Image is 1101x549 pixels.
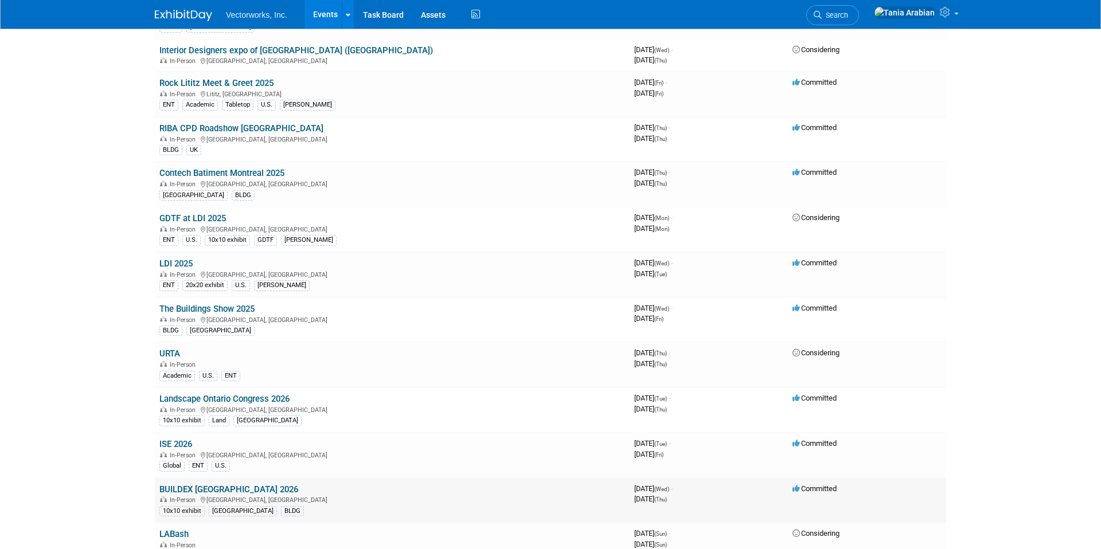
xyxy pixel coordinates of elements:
[792,78,837,87] span: Committed
[159,190,228,201] div: [GEOGRAPHIC_DATA]
[186,145,201,155] div: UK
[654,531,667,537] span: (Sun)
[669,439,670,448] span: -
[654,260,669,266] span: (Wed)
[654,441,667,447] span: (Tue)
[170,361,199,368] span: In-Person
[159,45,433,56] a: Interior Designers expo of [GEOGRAPHIC_DATA] ([GEOGRAPHIC_DATA])
[160,136,167,142] img: In-Person Event
[280,100,335,110] div: [PERSON_NAME]
[634,213,673,222] span: [DATE]
[654,406,667,413] span: (Thu)
[792,394,837,402] span: Committed
[159,484,298,495] a: BUILDEX [GEOGRAPHIC_DATA] 2026
[186,326,255,336] div: [GEOGRAPHIC_DATA]
[792,258,837,267] span: Committed
[160,542,167,547] img: In-Person Event
[634,78,667,87] span: [DATE]
[159,179,625,188] div: [GEOGRAPHIC_DATA], [GEOGRAPHIC_DATA]
[634,179,667,187] span: [DATE]
[654,80,663,86] span: (Fri)
[159,78,274,88] a: Rock Lititz Meet & Greet 2025
[634,123,670,132] span: [DATE]
[170,542,199,549] span: In-Person
[634,405,667,413] span: [DATE]
[665,78,667,87] span: -
[159,145,182,155] div: BLDG
[226,10,287,19] span: Vectorworks, Inc.
[792,439,837,448] span: Committed
[159,315,625,324] div: [GEOGRAPHIC_DATA], [GEOGRAPHIC_DATA]
[159,258,193,269] a: LDI 2025
[671,45,673,54] span: -
[634,224,669,233] span: [DATE]
[160,91,167,96] img: In-Person Event
[634,348,670,357] span: [DATE]
[170,271,199,279] span: In-Person
[159,224,625,233] div: [GEOGRAPHIC_DATA], [GEOGRAPHIC_DATA]
[634,394,670,402] span: [DATE]
[159,371,195,381] div: Academic
[159,348,180,359] a: URTA
[671,258,673,267] span: -
[792,213,840,222] span: Considering
[806,5,859,25] a: Search
[159,56,625,65] div: [GEOGRAPHIC_DATA], [GEOGRAPHIC_DATA]
[160,496,167,502] img: In-Person Event
[671,304,673,312] span: -
[654,316,663,322] span: (Fri)
[170,406,199,414] span: In-Person
[874,6,935,19] img: Tania Arabian
[159,529,189,539] a: LABash
[182,280,228,291] div: 20x20 exhibit
[654,91,663,97] span: (Fri)
[155,10,212,21] img: ExhibitDay
[160,406,167,412] img: In-Person Event
[654,350,667,356] span: (Thu)
[654,542,667,548] span: (Sun)
[160,181,167,186] img: In-Person Event
[634,89,663,97] span: [DATE]
[205,235,250,245] div: 10x10 exhibit
[669,394,670,402] span: -
[189,461,208,471] div: ENT
[792,304,837,312] span: Committed
[654,57,667,64] span: (Thu)
[669,168,670,177] span: -
[634,304,673,312] span: [DATE]
[170,452,199,459] span: In-Person
[654,47,669,53] span: (Wed)
[634,450,663,458] span: [DATE]
[232,190,255,201] div: BLDG
[792,45,840,54] span: Considering
[654,496,667,503] span: (Thu)
[254,235,277,245] div: GDTF
[669,529,670,538] span: -
[634,56,667,64] span: [DATE]
[159,100,178,110] div: ENT
[669,348,670,357] span: -
[170,136,199,143] span: In-Person
[199,371,217,381] div: U.S.
[160,271,167,277] img: In-Person Event
[792,123,837,132] span: Committed
[654,486,669,492] span: (Wed)
[654,136,667,142] span: (Thu)
[170,181,199,188] span: In-Person
[232,280,250,291] div: U.S.
[159,450,625,459] div: [GEOGRAPHIC_DATA], [GEOGRAPHIC_DATA]
[634,258,673,267] span: [DATE]
[160,361,167,367] img: In-Person Event
[159,269,625,279] div: [GEOGRAPHIC_DATA], [GEOGRAPHIC_DATA]
[159,461,185,471] div: Global
[634,134,667,143] span: [DATE]
[792,529,840,538] span: Considering
[792,168,837,177] span: Committed
[160,226,167,232] img: In-Person Event
[221,371,240,381] div: ENT
[170,57,199,65] span: In-Person
[160,57,167,63] img: In-Person Event
[634,359,667,368] span: [DATE]
[159,304,255,314] a: The Buildings Show 2025
[654,452,663,458] span: (Fri)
